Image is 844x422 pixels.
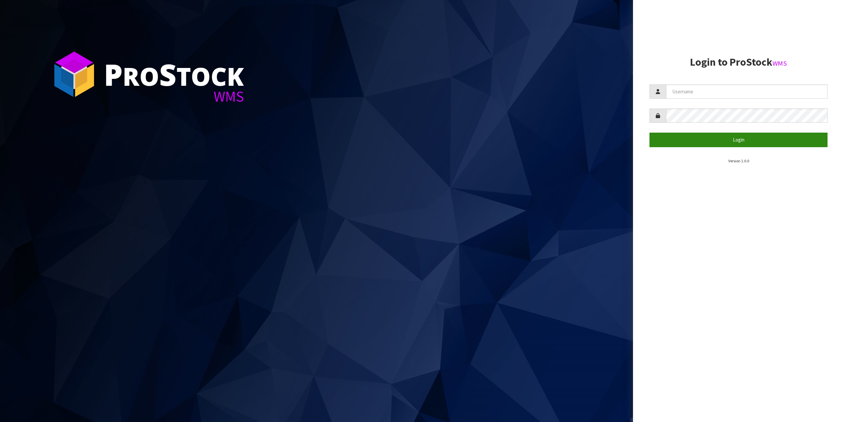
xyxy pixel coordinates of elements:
button: Login [649,133,828,147]
img: ProStock Cube [49,49,99,99]
div: ro tock [104,59,244,89]
span: S [159,54,176,94]
h2: Login to ProStock [649,56,828,68]
small: Version 1.0.0 [728,158,749,163]
div: WMS [104,89,244,104]
input: Username [666,84,828,99]
span: P [104,54,123,94]
small: WMS [772,59,787,68]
